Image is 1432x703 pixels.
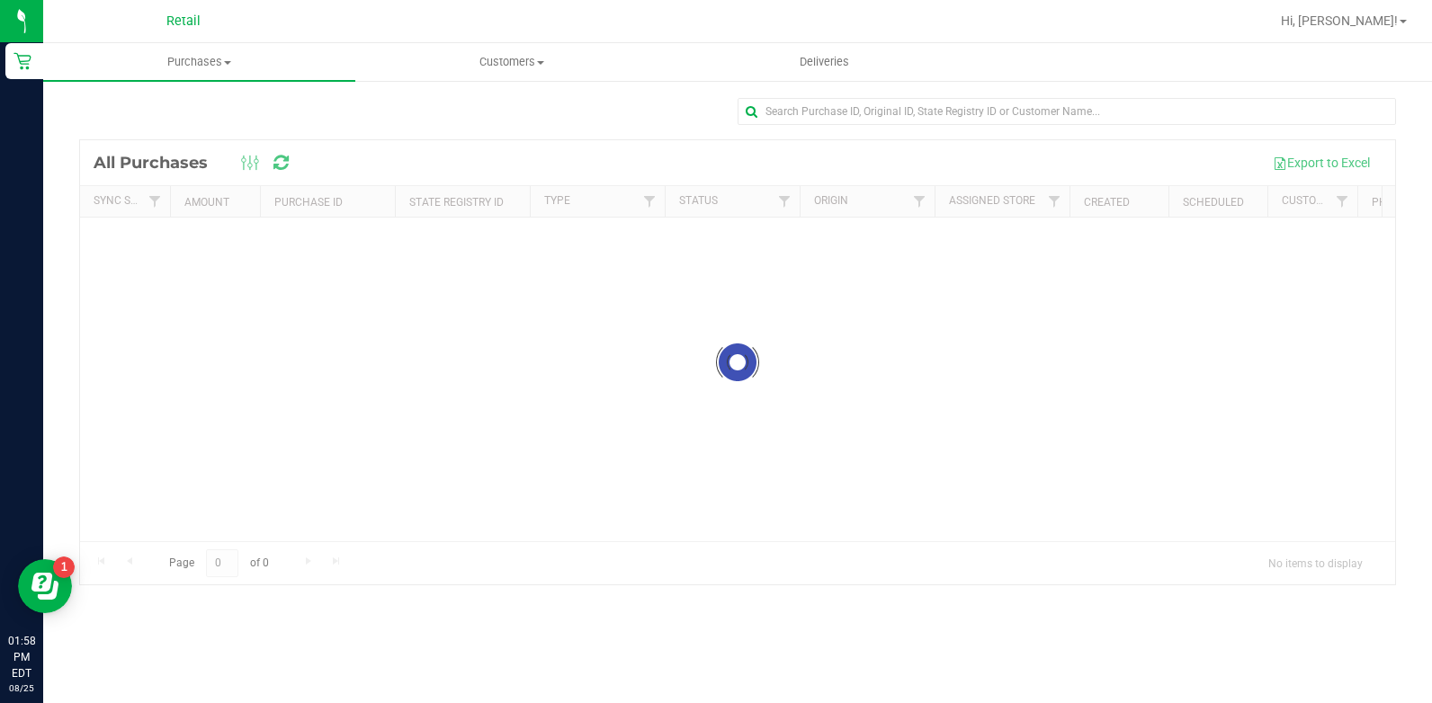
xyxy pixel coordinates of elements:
span: Retail [166,13,201,29]
p: 01:58 PM EDT [8,633,35,681]
input: Search Purchase ID, Original ID, State Registry ID or Customer Name... [738,98,1396,125]
iframe: Resource center [18,559,72,613]
a: Customers [355,43,667,81]
inline-svg: Retail [13,52,31,70]
span: Customers [356,54,667,70]
span: Purchases [43,54,355,70]
span: Hi, [PERSON_NAME]! [1281,13,1398,28]
a: Purchases [43,43,355,81]
iframe: Resource center unread badge [53,556,75,578]
a: Deliveries [668,43,980,81]
p: 08/25 [8,681,35,695]
span: Deliveries [775,54,873,70]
